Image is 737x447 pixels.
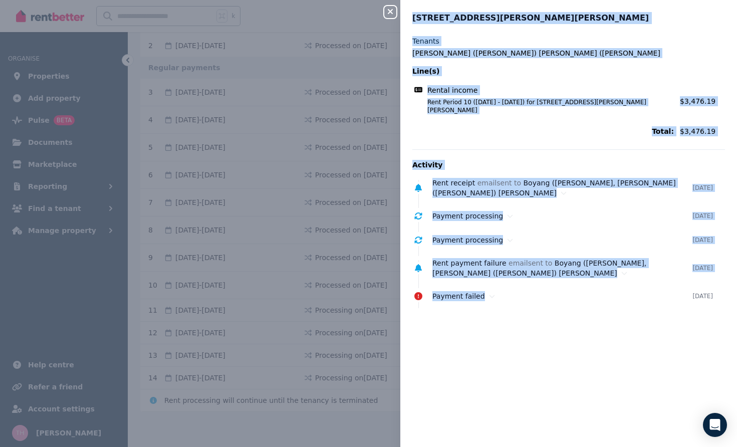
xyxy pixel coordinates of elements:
[432,258,692,278] div: email sent to
[412,160,725,170] p: Activity
[432,178,692,198] div: email sent to
[427,85,477,95] span: Rental income
[692,184,713,192] time: [DATE]
[412,48,725,58] legend: [PERSON_NAME] ([PERSON_NAME]) [PERSON_NAME] ([PERSON_NAME]
[412,12,649,24] span: [STREET_ADDRESS][PERSON_NAME][PERSON_NAME]
[703,413,727,437] div: Open Intercom Messenger
[432,292,485,300] span: Payment failed
[432,212,503,220] span: Payment processing
[412,66,674,76] span: Line(s)
[692,236,713,244] time: [DATE]
[415,98,674,114] span: Rent Period 10 ([DATE] - [DATE]) for [STREET_ADDRESS][PERSON_NAME][PERSON_NAME]
[432,259,507,267] span: Rent payment failure
[680,126,725,136] span: $3,476.19
[680,97,715,105] span: $3,476.19
[692,292,713,300] time: [DATE]
[692,212,713,220] time: [DATE]
[432,179,676,197] span: Boyang ([PERSON_NAME], [PERSON_NAME] ([PERSON_NAME]) [PERSON_NAME]
[412,126,674,136] span: Total:
[432,236,503,244] span: Payment processing
[412,36,439,46] label: Tenants
[432,179,475,187] span: Rent receipt
[692,264,713,272] time: [DATE]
